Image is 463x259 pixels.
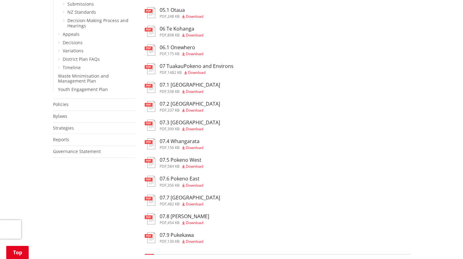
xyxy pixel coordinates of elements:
span: Download [186,108,203,113]
span: Download [186,183,203,188]
span: 248 KB [167,14,180,19]
span: 538 KB [167,89,180,94]
h3: 07.7 [GEOGRAPHIC_DATA] [160,195,220,201]
div: , [160,127,220,131]
span: 130 KB [167,239,180,244]
h3: 06.1 Onewhero [160,45,203,50]
h3: 07.2 [GEOGRAPHIC_DATA] [160,101,220,107]
img: document-pdf.svg [145,157,155,168]
span: pdf [160,70,166,75]
img: document-pdf.svg [145,45,155,55]
a: Decisions [63,40,83,46]
h3: 07.9 Pukekawa [160,232,203,238]
a: 06 Te Kohanga pdf,898 KB Download [145,26,203,37]
a: 07.3 [GEOGRAPHIC_DATA] pdf,399 KB Download [145,120,220,131]
a: Waste Minimisation and Management Plan [58,73,109,84]
a: District Plan FAQs [63,56,100,62]
a: 07.9 Pukekawa pdf,130 KB Download [145,232,203,243]
h3: 07.5 Pokeno West [160,157,203,163]
img: document-pdf.svg [145,213,155,224]
a: 07.2 [GEOGRAPHIC_DATA] pdf,337 KB Download [145,101,220,112]
div: , [160,108,220,112]
h3: 07.6 Pokeno East [160,176,203,182]
span: 356 KB [167,183,180,188]
a: Policies [53,101,69,107]
a: Strategies [53,125,74,131]
img: document-pdf.svg [145,63,155,74]
span: Download [186,145,203,150]
span: Download [186,201,203,207]
span: pdf [160,145,166,150]
div: , [160,52,203,56]
div: , [160,184,203,187]
span: 898 KB [167,32,180,38]
span: Download [186,220,203,225]
div: , [160,221,209,225]
a: 07.7 [GEOGRAPHIC_DATA] pdf,482 KB Download [145,195,220,206]
h3: 05.1 Otaua [160,7,203,13]
img: document-pdf.svg [145,195,155,206]
span: 454 KB [167,220,180,225]
img: document-pdf.svg [145,120,155,131]
a: 07.1 [GEOGRAPHIC_DATA] pdf,538 KB Download [145,82,220,93]
span: pdf [160,164,166,169]
span: Download [186,32,203,38]
a: 07.5 Pokeno West pdf,584 KB Download [145,157,203,168]
a: Decision-Making Process and Hearings [67,17,128,29]
span: pdf [160,32,166,38]
div: , [160,33,203,37]
span: 337 KB [167,108,180,113]
span: 156 KB [167,145,180,150]
a: Top [6,246,29,259]
h3: 06 Te Kohanga [160,26,203,32]
span: pdf [160,108,166,113]
span: pdf [160,201,166,207]
span: pdf [160,14,166,19]
h3: 07 TuakauPokeno and Environs [160,63,234,69]
span: pdf [160,239,166,244]
span: Download [186,239,203,244]
span: 399 KB [167,126,180,132]
img: document-pdf.svg [145,82,155,93]
div: , [160,146,203,150]
span: Download [186,89,203,94]
a: Governance Statement [53,148,101,154]
img: document-pdf.svg [145,176,155,187]
span: Download [186,164,203,169]
img: document-pdf.svg [145,26,155,37]
a: 07.6 Pokeno East pdf,356 KB Download [145,176,203,187]
img: document-pdf.svg [145,101,155,112]
a: 07.8 [PERSON_NAME] pdf,454 KB Download [145,213,209,225]
a: 05.1 Otaua pdf,248 KB Download [145,7,203,18]
span: 175 KB [167,51,180,56]
a: Timeline [63,65,81,70]
a: Reports [53,137,69,142]
a: Bylaws [53,113,67,119]
h3: 07.1 [GEOGRAPHIC_DATA] [160,82,220,88]
a: 07 TuakauPokeno and Environs pdf,1482 KB Download [145,63,234,74]
div: , [160,202,220,206]
span: Download [186,51,203,56]
span: pdf [160,126,166,132]
span: pdf [160,220,166,225]
span: pdf [160,51,166,56]
span: Download [186,14,203,19]
div: , [160,71,234,74]
div: , [160,240,203,243]
div: , [160,15,203,18]
span: 482 KB [167,201,180,207]
span: Download [186,126,203,132]
a: Appeals [63,31,80,37]
div: , [160,90,220,94]
span: Download [188,70,205,75]
a: NZ Standards [67,9,96,15]
a: 07.4 Whangarata pdf,156 KB Download [145,138,203,150]
span: 584 KB [167,164,180,169]
span: pdf [160,89,166,94]
div: , [160,165,203,168]
a: 06.1 Onewhero pdf,175 KB Download [145,45,203,56]
a: Variations [63,48,84,54]
img: document-pdf.svg [145,7,155,18]
img: document-pdf.svg [145,232,155,243]
img: document-pdf.svg [145,138,155,149]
